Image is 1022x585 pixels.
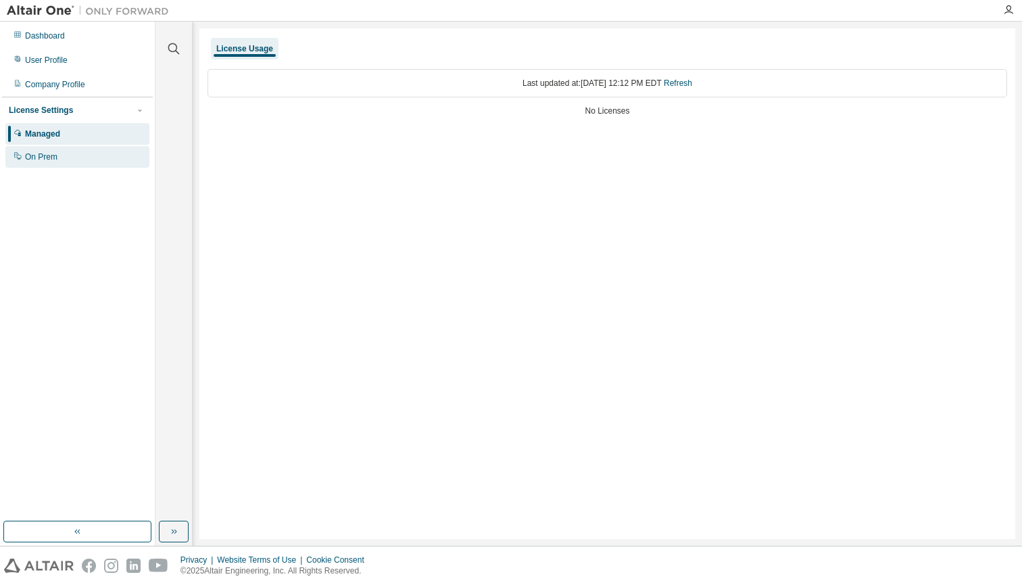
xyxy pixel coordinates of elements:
[664,78,692,88] a: Refresh
[25,55,68,66] div: User Profile
[180,565,372,577] p: © 2025 Altair Engineering, Inc. All Rights Reserved.
[9,105,73,116] div: License Settings
[208,69,1007,97] div: Last updated at: [DATE] 12:12 PM EDT
[306,555,372,565] div: Cookie Consent
[25,79,85,90] div: Company Profile
[25,151,57,162] div: On Prem
[104,559,118,573] img: instagram.svg
[7,4,176,18] img: Altair One
[4,559,74,573] img: altair_logo.svg
[25,128,60,139] div: Managed
[126,559,141,573] img: linkedin.svg
[180,555,217,565] div: Privacy
[149,559,168,573] img: youtube.svg
[208,106,1007,116] div: No Licenses
[216,43,273,54] div: License Usage
[25,30,65,41] div: Dashboard
[217,555,306,565] div: Website Terms of Use
[82,559,96,573] img: facebook.svg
